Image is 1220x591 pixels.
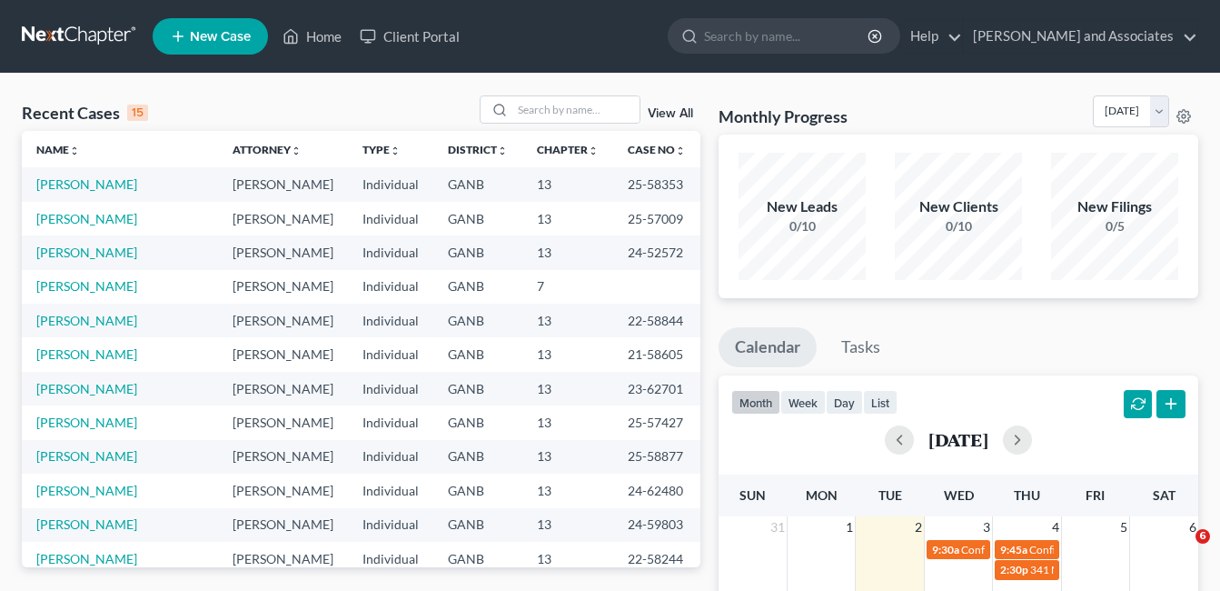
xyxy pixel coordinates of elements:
[433,372,522,406] td: GANB
[218,372,348,406] td: [PERSON_NAME]
[348,167,433,201] td: Individual
[348,474,433,507] td: Individual
[806,487,838,503] span: Mon
[1153,487,1175,503] span: Sat
[522,474,613,507] td: 13
[1086,487,1105,503] span: Fri
[497,145,508,156] i: unfold_more
[348,337,433,371] td: Individual
[218,202,348,235] td: [PERSON_NAME]
[433,542,522,576] td: GANB
[780,390,826,415] button: week
[961,543,1169,556] span: Confirmation Hearing for [PERSON_NAME]
[1000,543,1027,556] span: 9:45a
[628,143,686,156] a: Case Nounfold_more
[348,304,433,337] td: Individual
[36,551,137,566] a: [PERSON_NAME]
[863,390,898,415] button: list
[588,145,599,156] i: unfold_more
[69,145,80,156] i: unfold_more
[913,516,924,538] span: 2
[433,406,522,439] td: GANB
[36,245,137,260] a: [PERSON_NAME]
[433,508,522,542] td: GANB
[739,217,866,235] div: 0/10
[675,145,686,156] i: unfold_more
[36,176,137,192] a: [PERSON_NAME]
[613,167,700,201] td: 25-58353
[433,270,522,304] td: GANB
[36,448,137,464] a: [PERSON_NAME]
[433,202,522,235] td: GANB
[127,105,148,121] div: 15
[433,304,522,337] td: GANB
[613,440,700,474] td: 25-58877
[719,105,848,127] h3: Monthly Progress
[613,406,700,439] td: 25-57427
[522,304,613,337] td: 13
[522,235,613,269] td: 13
[522,270,613,304] td: 7
[825,327,897,367] a: Tasks
[22,102,148,124] div: Recent Cases
[218,406,348,439] td: [PERSON_NAME]
[291,145,302,156] i: unfold_more
[218,304,348,337] td: [PERSON_NAME]
[739,487,766,503] span: Sun
[522,440,613,474] td: 13
[433,474,522,507] td: GANB
[964,20,1197,53] a: [PERSON_NAME] and Associates
[348,202,433,235] td: Individual
[895,196,1022,217] div: New Clients
[348,406,433,439] td: Individual
[36,516,137,532] a: [PERSON_NAME]
[36,313,137,328] a: [PERSON_NAME]
[522,406,613,439] td: 13
[522,542,613,576] td: 13
[769,516,787,538] span: 31
[218,270,348,304] td: [PERSON_NAME]
[704,19,870,53] input: Search by name...
[1030,563,1194,576] span: 341 Meeting for [PERSON_NAME]
[36,346,137,362] a: [PERSON_NAME]
[36,143,80,156] a: Nameunfold_more
[981,516,992,538] span: 3
[537,143,599,156] a: Chapterunfold_more
[218,167,348,201] td: [PERSON_NAME]
[218,474,348,507] td: [PERSON_NAME]
[1158,529,1202,573] iframe: Intercom live chat
[348,270,433,304] td: Individual
[351,20,469,53] a: Client Portal
[512,96,640,123] input: Search by name...
[932,543,959,556] span: 9:30a
[1051,217,1178,235] div: 0/5
[613,372,700,406] td: 23-62701
[218,508,348,542] td: [PERSON_NAME]
[613,542,700,576] td: 22-58244
[826,390,863,415] button: day
[433,235,522,269] td: GANB
[1118,516,1129,538] span: 5
[348,542,433,576] td: Individual
[613,474,700,507] td: 24-62480
[348,508,433,542] td: Individual
[362,143,401,156] a: Typeunfold_more
[1195,529,1210,544] span: 6
[719,327,817,367] a: Calendar
[895,217,1022,235] div: 0/10
[1187,516,1198,538] span: 6
[844,516,855,538] span: 1
[36,483,137,498] a: [PERSON_NAME]
[433,167,522,201] td: GANB
[928,430,988,449] h2: [DATE]
[522,167,613,201] td: 13
[433,440,522,474] td: GANB
[36,211,137,226] a: [PERSON_NAME]
[218,440,348,474] td: [PERSON_NAME]
[648,107,693,120] a: View All
[522,337,613,371] td: 13
[878,487,902,503] span: Tue
[433,337,522,371] td: GANB
[739,196,866,217] div: New Leads
[613,202,700,235] td: 25-57009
